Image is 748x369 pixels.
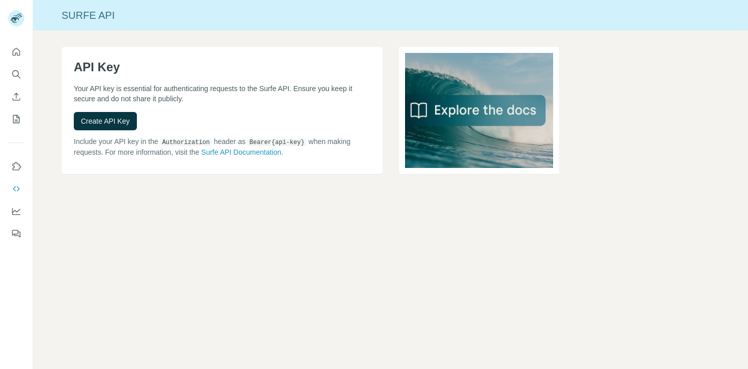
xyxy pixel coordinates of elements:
button: Use Surfe API [8,180,24,198]
code: Authorization [160,139,212,146]
button: Create API Key [74,112,137,130]
code: Bearer {api-key} [247,139,306,146]
p: Your API key is essential for authenticating requests to the Surfe API. Ensure you keep it secure... [74,83,370,104]
button: My lists [8,110,24,128]
button: Quick start [8,43,24,61]
button: Search [8,65,24,83]
button: Enrich CSV [8,88,24,106]
p: Include your API key in the header as when making requests. For more information, visit the . [74,136,370,157]
a: Surfe API Documentation [202,148,281,156]
button: Feedback [8,224,24,243]
h1: API Key [74,59,370,75]
button: Dashboard [8,202,24,220]
button: Use Surfe on LinkedIn [8,157,24,176]
div: Surfe API [33,8,748,22]
span: Create API Key [81,116,130,126]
